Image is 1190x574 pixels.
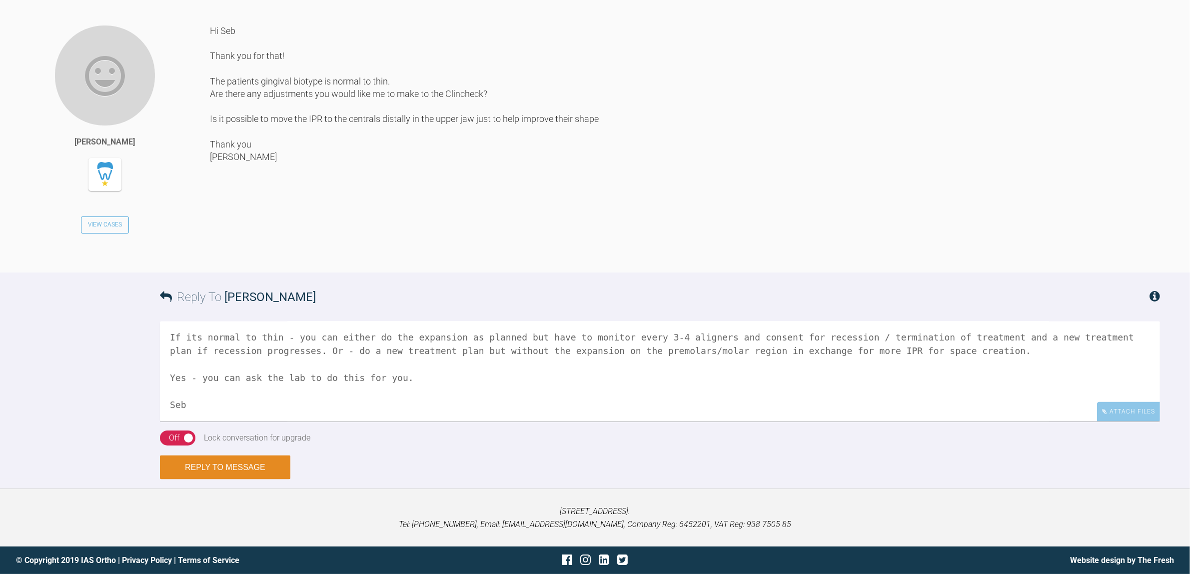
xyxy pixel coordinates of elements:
[75,135,135,148] div: [PERSON_NAME]
[160,321,1160,421] textarea: Hi [PERSON_NAME], If its normal to thin - you can either do the expansion as planned but have to ...
[204,431,311,444] div: Lock conversation for upgrade
[1070,555,1174,565] a: Website design by The Fresh
[224,290,316,304] span: [PERSON_NAME]
[16,505,1174,530] p: [STREET_ADDRESS]. Tel: [PHONE_NUMBER], Email: [EMAIL_ADDRESS][DOMAIN_NAME], Company Reg: 6452201,...
[178,555,239,565] a: Terms of Service
[1097,402,1160,421] div: Attach Files
[160,287,316,306] h3: Reply To
[54,24,156,126] img: Marah Ziad
[169,431,179,444] div: Off
[81,216,129,233] a: View Cases
[210,24,1160,257] div: Hi Seb Thank you for that! The patients gingival biotype is normal to thin. Are there any adjustm...
[16,554,402,567] div: © Copyright 2019 IAS Ortho | |
[160,455,290,479] button: Reply to Message
[122,555,172,565] a: Privacy Policy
